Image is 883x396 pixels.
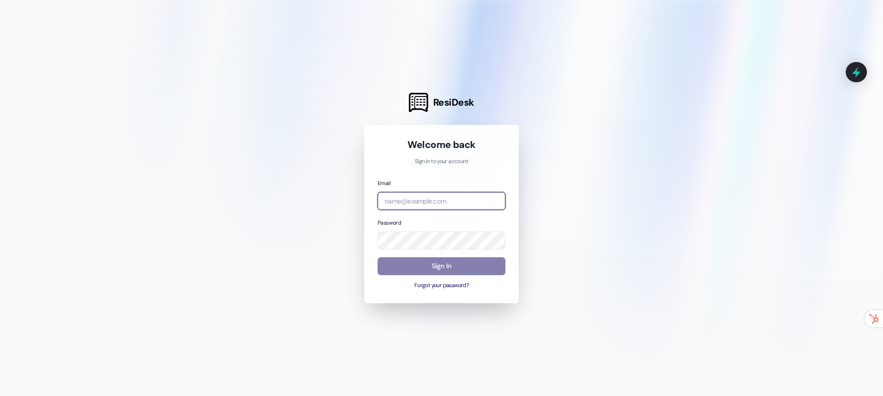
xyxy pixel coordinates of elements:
img: ResiDesk Logo [409,93,428,112]
h1: Welcome back [378,138,505,151]
button: Forgot your password? [378,282,505,290]
button: Sign In [378,257,505,275]
label: Password [378,219,401,226]
span: ResiDesk [433,96,474,109]
input: name@example.com [378,192,505,210]
label: Email [378,180,390,187]
p: Sign in to your account [378,158,505,166]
